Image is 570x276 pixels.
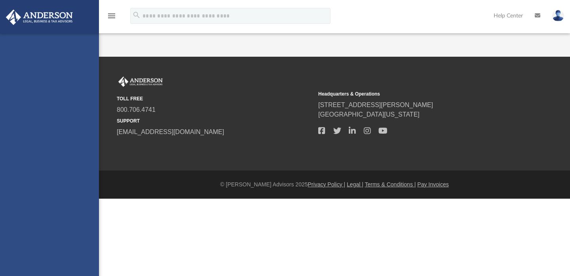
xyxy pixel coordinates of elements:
a: menu [107,15,116,21]
a: 800.706.4741 [117,106,156,113]
a: [EMAIL_ADDRESS][DOMAIN_NAME] [117,128,224,135]
small: SUPPORT [117,117,313,125]
small: Headquarters & Operations [318,90,514,98]
a: Terms & Conditions | [365,181,416,188]
a: [STREET_ADDRESS][PERSON_NAME] [318,102,433,108]
img: Anderson Advisors Platinum Portal [4,10,75,25]
img: User Pic [552,10,564,21]
a: Privacy Policy | [308,181,346,188]
a: Legal | [347,181,363,188]
i: search [132,11,141,19]
i: menu [107,11,116,21]
a: Pay Invoices [417,181,448,188]
a: [GEOGRAPHIC_DATA][US_STATE] [318,111,420,118]
div: © [PERSON_NAME] Advisors 2025 [99,180,570,189]
img: Anderson Advisors Platinum Portal [117,77,164,87]
small: TOLL FREE [117,95,313,102]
